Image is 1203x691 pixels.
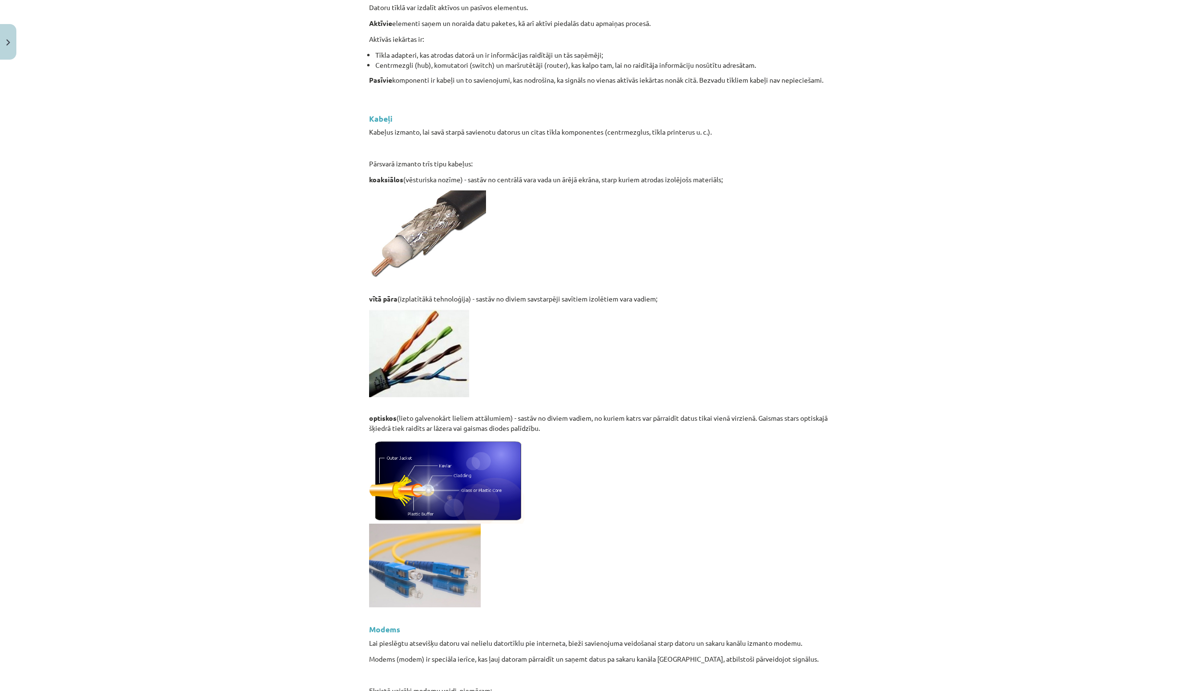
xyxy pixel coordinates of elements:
strong: Kabeļi [369,113,393,124]
strong: optiskos [369,414,397,422]
p: Datoru tīklā var izdalīt aktīvos un pasīvos elementus. [369,2,834,13]
p: (lieto galvenokārt lieliem attālumiem) - sastāv no diviem vadiem, no kuriem katrs var pārraidīt d... [369,413,834,433]
p: komponenti ir kabeļi un to savienojumi, kas nodrošina, ka signāls no vienas aktīvās iekārtas nonā... [369,75,834,85]
p: Pārsvarā izmanto trīs tipu kabeļus: [369,159,834,169]
li: Centrmezgli (hub), komutatori (switch) un maršrutētāji (router), kas kalpo tam, lai no raidītāja ... [375,60,834,70]
img: Attēls, kurā ir savienotājs, elektrības vadojums, vadojuma izolācija, kabelis Apraksts ģenerēts a... [369,310,469,397]
img: icon-close-lesson-0947bae3869378f0d4975bcd49f059093ad1ed9edebbc8119c70593378902aed.svg [6,39,10,46]
img: Fiber Optic Performance Testing & Verification Services | GR-20 | UL [369,524,481,607]
strong: Modems [369,624,400,634]
li: Tīkla adapteri, kas atrodas datorā un ir informācijas raidītāji un tās saņēmēji; [375,50,834,60]
p: Lai pieslēgtu atsevišķu datoru vai nelielu datortīklu pie interneta, bieži savienojuma veidošanai... [369,638,834,648]
p: Kabeļus izmanto, lai savā starpā savienotu datorus un citas tīkla komponentes (centrmezglus, tīkl... [369,127,834,137]
strong: koaksiālos [369,175,403,184]
strong: vītā pāra [369,294,397,303]
p: (vēsturiska nozīme) - sastāv no centrālā vara vada un ārējā ekrāna, starp kuriem atrodas izolējoš... [369,175,834,185]
p: (izplatītākā tehnoloģija) - sastāv no diviem savstarpēji savītiem izolētiem vara vadiem; [369,294,834,304]
img: Fiber Optics | Mississauga Structured Cabling, Fiber Optics and CCTV Installation [369,439,525,524]
p: elementi saņem un noraida datu paketes, kā arī aktīvi piedalās datu apmaiņas procesā. [369,18,834,28]
strong: Aktīvie [369,19,392,27]
p: Modems (modem) ir speciāla ierīce, kas ļauj datoram pārraidīt un saņemt datus pa sakaru kanāla [G... [369,654,834,664]
strong: Pasīvie [369,75,392,84]
p: Aktīvās iekārtas ir: [369,34,834,44]
img: See the source image [369,190,486,278]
